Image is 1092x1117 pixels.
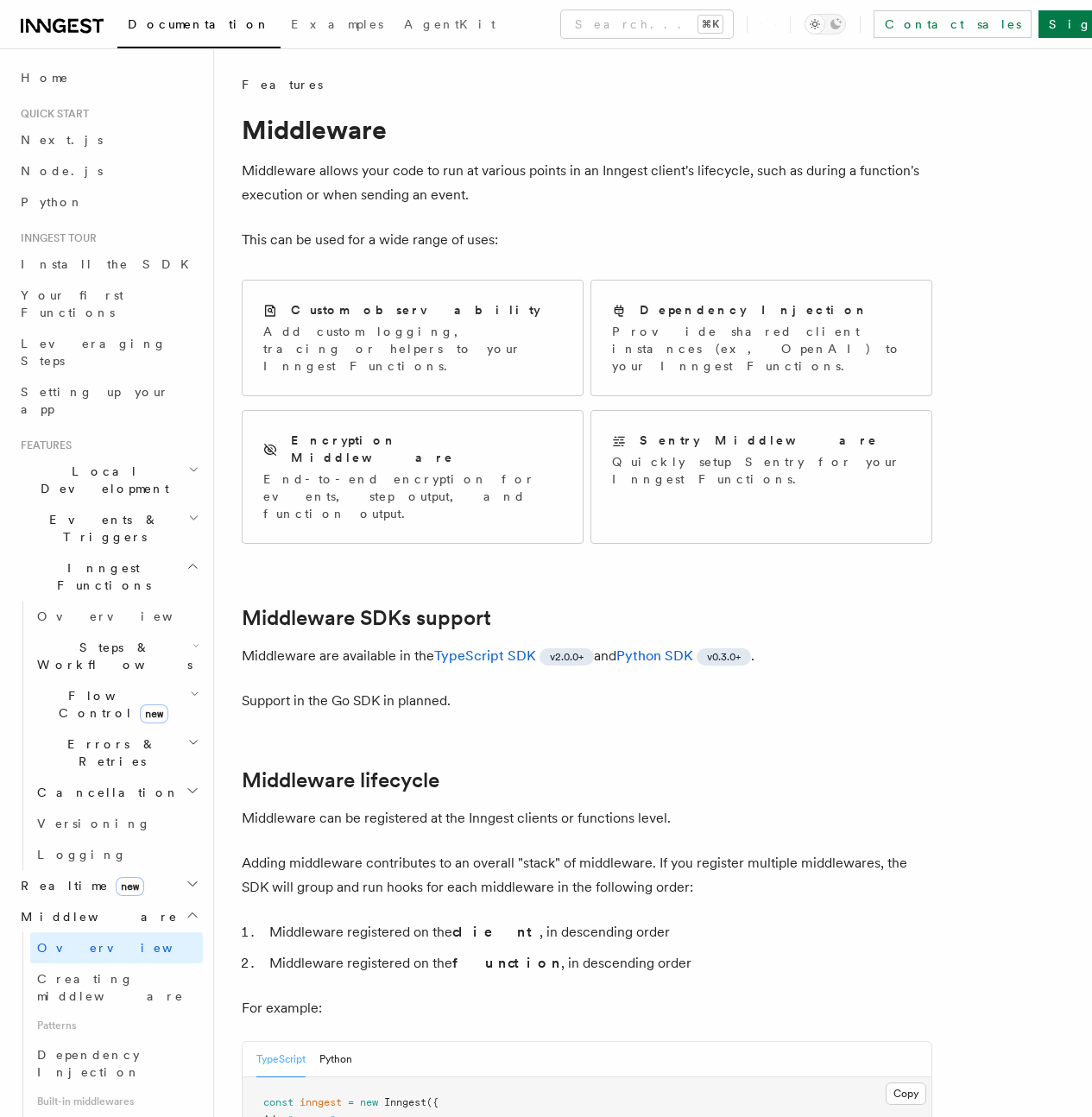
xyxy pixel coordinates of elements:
[30,680,203,729] button: Flow Controlnew
[14,870,203,901] button: Realtimenew
[14,124,203,155] a: Next.js
[30,639,193,673] span: Steps & Workflows
[452,955,561,971] strong: function
[242,159,932,207] p: Middleware allows your code to run at various points in an Inngest client's lifecycle, such as du...
[37,1048,141,1079] span: Dependency Injection
[874,10,1032,38] a: Contact sales
[590,410,932,544] a: Sentry MiddlewareQuickly setup Sentry for your Inngest Functions.
[242,768,439,792] a: Middleware lifecycle
[404,17,496,31] span: AgentKit
[21,195,84,209] span: Python
[14,552,203,601] button: Inngest Functions
[434,647,536,664] a: TypeScript SDK
[30,808,203,839] a: Versioning
[37,848,127,861] span: Logging
[14,601,203,870] div: Inngest Functions
[14,328,203,376] a: Leveraging Steps
[21,164,103,178] span: Node.js
[452,924,540,940] strong: client
[384,1096,426,1108] span: Inngest
[242,606,491,630] a: Middleware SDKs support
[30,1012,203,1039] span: Patterns
[14,231,97,245] span: Inngest tour
[263,470,562,522] p: End-to-end encryption for events, step output, and function output.
[14,439,72,452] span: Features
[14,186,203,218] a: Python
[30,777,203,808] button: Cancellation
[242,806,932,830] p: Middleware can be registered at the Inngest clients or functions level.
[242,996,932,1020] p: For example:
[30,735,187,770] span: Errors & Retries
[242,410,584,544] a: Encryption MiddlewareEnd-to-end encryption for events, step output, and function output.
[348,1096,354,1108] span: =
[640,301,868,319] h2: Dependency Injection
[291,17,383,31] span: Examples
[707,650,741,664] span: v0.3.0+
[242,644,932,668] p: Middleware are available in the and .
[14,877,144,894] span: Realtime
[14,504,203,552] button: Events & Triggers
[14,463,188,497] span: Local Development
[14,908,178,925] span: Middleware
[300,1096,342,1108] span: inngest
[242,228,932,252] p: This can be used for a wide range of uses:
[30,1039,203,1088] a: Dependency Injection
[21,337,167,368] span: Leveraging Steps
[590,280,932,396] a: Dependency InjectionProvide shared client instances (ex, OpenAI) to your Inngest Functions.
[14,280,203,328] a: Your first Functions
[612,453,911,488] p: Quickly setup Sentry for your Inngest Functions.
[30,839,203,870] a: Logging
[263,323,562,375] p: Add custom logging, tracing or helpers to your Inngest Functions.
[21,385,169,416] span: Setting up your app
[281,5,394,47] a: Examples
[426,1096,439,1108] span: ({
[263,1096,294,1108] span: const
[21,133,103,147] span: Next.js
[30,1088,203,1115] span: Built-in middlewares
[14,901,203,932] button: Middleware
[30,687,190,722] span: Flow Control
[242,76,323,93] span: Features
[30,963,203,1012] a: Creating middleware
[128,17,270,31] span: Documentation
[14,511,188,546] span: Events & Triggers
[37,941,215,955] span: Overview
[14,249,203,280] a: Install the SDK
[319,1042,352,1077] button: Python
[14,155,203,186] a: Node.js
[37,972,184,1003] span: Creating middleware
[117,5,281,48] a: Documentation
[640,432,878,449] h2: Sentry Middleware
[291,432,562,466] h2: Encryption Middleware
[37,609,215,623] span: Overview
[30,632,203,680] button: Steps & Workflows
[242,689,932,713] p: Support in the Go SDK in planned.
[21,257,199,271] span: Install the SDK
[242,280,584,396] a: Custom observabilityAdd custom logging, tracing or helpers to your Inngest Functions.
[616,647,693,664] a: Python SDK
[256,1042,306,1077] button: TypeScript
[21,69,69,86] span: Home
[14,376,203,425] a: Setting up your app
[30,729,203,777] button: Errors & Retries
[612,323,911,375] p: Provide shared client instances (ex, OpenAI) to your Inngest Functions.
[805,14,846,35] button: Toggle dark mode
[291,301,540,319] h2: Custom observability
[360,1096,378,1108] span: new
[30,932,203,963] a: Overview
[264,920,932,944] li: Middleware registered on the , in descending order
[14,107,89,121] span: Quick start
[21,288,123,319] span: Your first Functions
[140,704,168,723] span: new
[550,650,584,664] span: v2.0.0+
[37,817,151,830] span: Versioning
[14,456,203,504] button: Local Development
[14,62,203,93] a: Home
[14,559,186,594] span: Inngest Functions
[242,851,932,899] p: Adding middleware contributes to an overall "stack" of middleware. If you register multiple middl...
[886,1082,926,1105] button: Copy
[698,16,723,33] kbd: ⌘K
[394,5,506,47] a: AgentKit
[116,877,144,896] span: new
[30,784,180,801] span: Cancellation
